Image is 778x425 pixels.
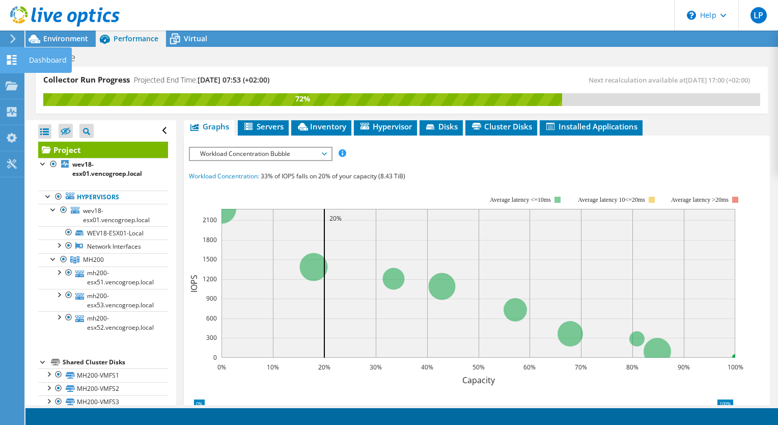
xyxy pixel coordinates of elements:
a: MH200-VMFS1 [38,368,168,382]
span: 33% of IOPS falls on 20% of your capacity (8.43 TiB) [261,172,405,180]
text: 40% [421,363,433,371]
text: 30% [370,363,382,371]
a: Network Interfaces [38,240,168,253]
a: mh200-esx52.vencogroep.local [38,311,168,334]
text: 2100 [203,216,217,224]
a: mh200-esx51.vencogroep.local [38,267,168,289]
a: wev18-esx01.vencogroep.local [38,158,168,180]
span: wev18-esx01.vencogroep.local [83,206,150,224]
span: Next recalculation available at [589,75,755,85]
a: MH200-VMFS2 [38,382,168,395]
span: Performance [114,34,158,43]
a: MH200-VMFS3 [38,395,168,409]
text: 300 [206,333,217,342]
b: wev18-esx01.vencogroep.local [72,160,142,178]
span: Hypervisor [359,121,412,131]
span: Workload Concentration Bubble [195,148,326,160]
h4: Projected End Time: [134,74,269,86]
a: Project [38,142,168,158]
text: 1200 [203,275,217,283]
text: 900 [206,294,217,303]
span: Inventory [296,121,346,131]
text: 20% [329,214,342,223]
div: Shared Cluster Disks [63,356,168,368]
span: Disks [425,121,458,131]
span: Environment [43,34,88,43]
svg: \n [687,11,696,20]
a: mh200-esx53.vencogroep.local [38,289,168,311]
text: 1800 [203,235,217,244]
text: 70% [575,363,587,371]
span: Installed Applications [545,121,637,131]
text: 90% [678,363,690,371]
span: Servers [243,121,284,131]
a: wev18-esx01.vencogroep.local [38,204,168,226]
tspan: Average latency 10<=20ms [578,196,645,203]
span: [DATE] 07:53 (+02:00) [198,75,269,85]
div: Dashboard [24,47,72,73]
span: Workload Concentration: [189,172,259,180]
span: Virtual [184,34,207,43]
a: WEV18-ESX01-Local [38,226,168,240]
text: 80% [626,363,638,371]
span: LP [751,7,767,23]
text: 10% [267,363,279,371]
tspan: Average latency <=10ms [490,196,551,203]
text: Capacity [462,375,495,386]
span: Graphs [189,121,229,131]
text: 0% [217,363,226,371]
text: Average latency >20ms [671,196,728,203]
div: 72% [43,93,562,104]
span: [DATE] 17:00 (+02:00) [686,75,750,85]
text: 100% [727,363,743,371]
text: 50% [473,363,485,371]
text: 600 [206,314,217,323]
text: 60% [523,363,536,371]
a: Hypervisors [38,191,168,204]
a: MH200 [38,253,168,267]
text: 1500 [203,255,217,263]
text: 0 [213,353,217,362]
span: MH200 [83,255,104,264]
span: Cluster Disks [470,121,532,131]
text: 20% [318,363,330,371]
text: IOPS [188,274,200,292]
